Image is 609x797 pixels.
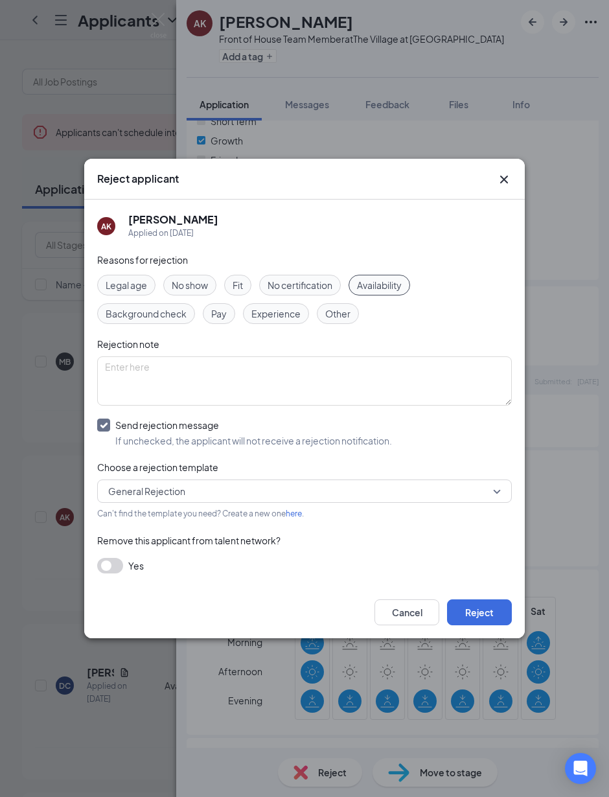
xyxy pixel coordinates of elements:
[97,461,218,473] span: Choose a rejection template
[97,509,304,518] span: Can't find the template you need? Create a new one .
[128,213,218,227] h5: [PERSON_NAME]
[101,221,111,232] div: AK
[447,599,512,625] button: Reject
[496,172,512,187] button: Close
[172,278,208,292] span: No show
[108,481,185,501] span: General Rejection
[565,753,596,784] div: Open Intercom Messenger
[97,535,281,546] span: Remove this applicant from talent network?
[268,278,332,292] span: No certification
[211,306,227,321] span: Pay
[128,227,218,240] div: Applied on [DATE]
[97,338,159,350] span: Rejection note
[97,172,179,186] h3: Reject applicant
[374,599,439,625] button: Cancel
[106,306,187,321] span: Background check
[233,278,243,292] span: Fit
[286,509,302,518] a: here
[496,172,512,187] svg: Cross
[97,254,188,266] span: Reasons for rejection
[251,306,301,321] span: Experience
[357,278,402,292] span: Availability
[128,558,144,573] span: Yes
[325,306,350,321] span: Other
[106,278,147,292] span: Legal age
